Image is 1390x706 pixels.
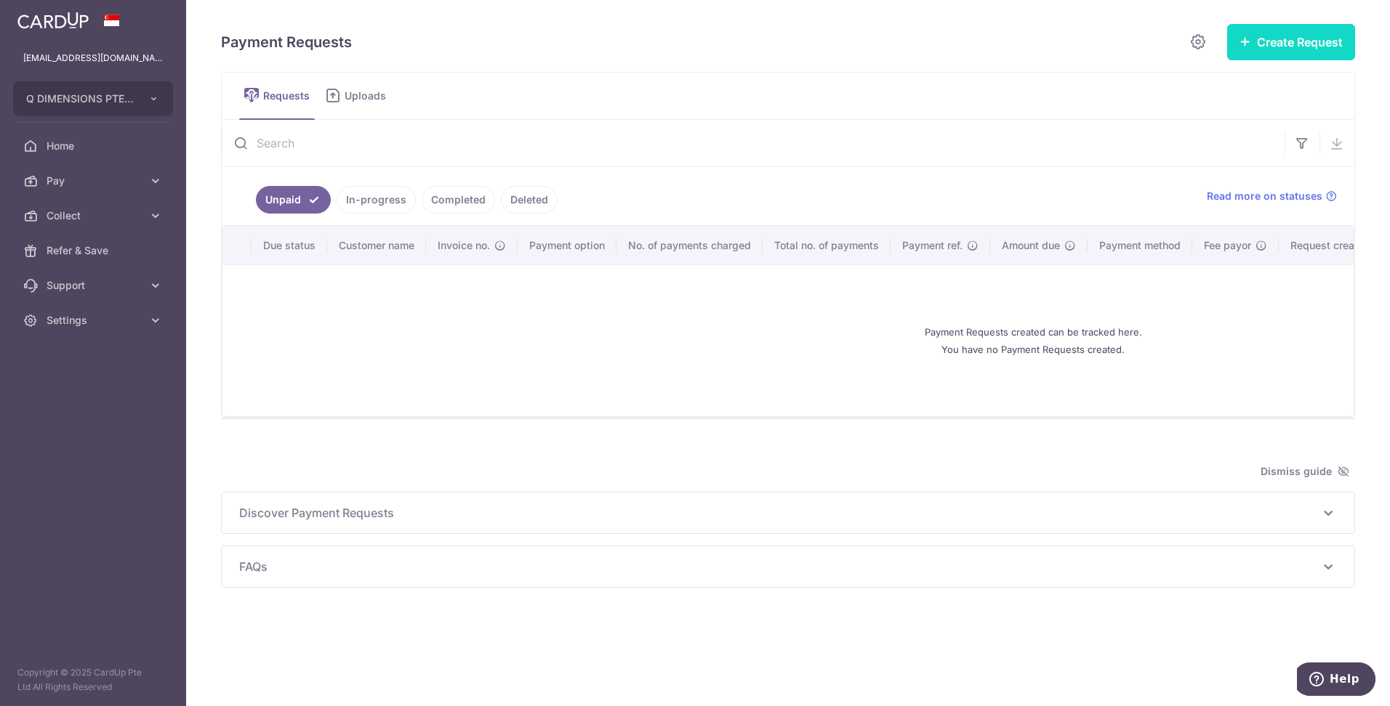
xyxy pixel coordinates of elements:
[239,504,1337,522] p: Discover Payment Requests
[47,313,142,328] span: Settings
[422,186,495,214] a: Completed
[345,89,396,103] span: Uploads
[501,186,558,214] a: Deleted
[17,12,89,29] img: CardUp
[26,92,134,106] span: Q DIMENSIONS PTE. LTD.
[1207,189,1337,203] a: Read more on statuses
[13,81,173,116] button: Q DIMENSIONS PTE. LTD.
[239,504,1319,522] span: Discover Payment Requests
[438,238,490,253] span: Invoice no.
[239,73,315,119] a: Requests
[902,238,963,253] span: Payment ref.
[1227,24,1355,60] button: Create Request
[1261,463,1349,480] span: Dismiss guide
[1297,662,1375,699] iframe: Opens a widget where you can find more information
[1207,189,1322,203] span: Read more on statuses
[1002,238,1060,253] span: Amount due
[628,238,751,253] span: No. of payments charged
[23,51,163,65] p: [EMAIL_ADDRESS][DOMAIN_NAME]
[239,558,1319,575] span: FAQs
[774,238,879,253] span: Total no. of payments
[47,243,142,258] span: Refer & Save
[33,10,63,23] span: Help
[327,227,426,264] th: Customer name
[47,174,142,188] span: Pay
[1204,238,1251,253] span: Fee payor
[239,558,1337,575] p: FAQs
[337,186,416,214] a: In-progress
[47,139,142,153] span: Home
[221,31,352,54] h5: Payment Requests
[263,89,315,103] span: Requests
[252,227,327,264] th: Due status
[47,278,142,293] span: Support
[222,120,1285,166] input: Search
[1088,227,1192,264] th: Payment method
[529,238,605,253] span: Payment option
[321,73,396,119] a: Uploads
[47,208,142,223] span: Collect
[256,186,331,214] a: Unpaid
